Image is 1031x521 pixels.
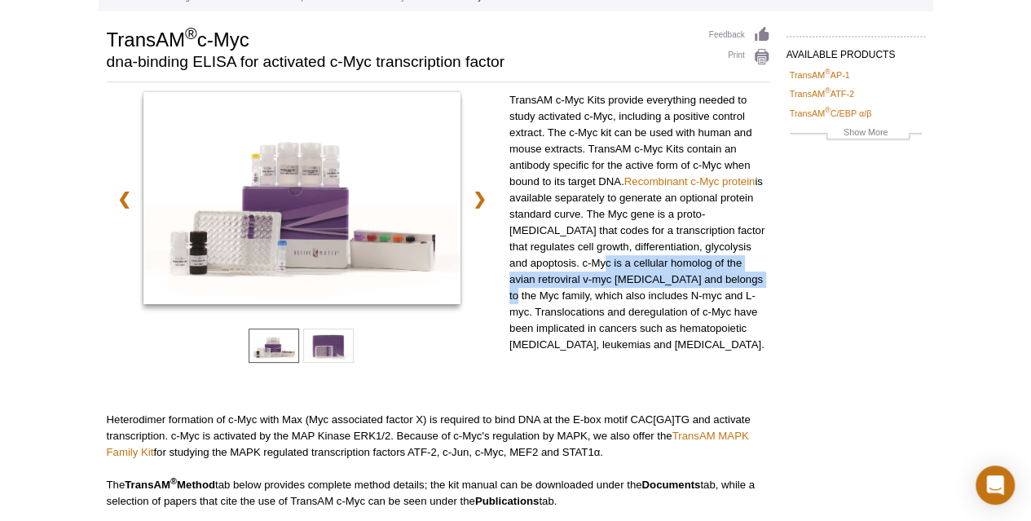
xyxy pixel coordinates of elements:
strong: TransAM Method [125,479,215,491]
img: TransAM c-Myc Kit [143,92,460,304]
a: TransAM MAPK Family Kit [107,430,749,458]
sup: ® [825,87,831,95]
a: Recombinant c-Myc protein [624,175,756,188]
h2: AVAILABLE PRODUCTS [786,36,925,65]
p: Heterodimer formation of c-Myc with Max (Myc associated factor X) is required to bind DNA at the ... [107,412,770,461]
a: TransAM®AP-1 [790,68,850,82]
a: Show More [790,125,922,143]
a: ❮ [107,180,142,218]
a: Feedback [709,26,770,44]
sup: ® [825,106,831,114]
h2: dna-binding ELISA for activated c-Myc transcription factor [107,55,693,69]
a: Print [709,48,770,66]
a: TransAM®C/EBP α/β [790,106,872,121]
h1: TransAM c-Myc [107,26,693,51]
strong: Documents [641,479,700,491]
strong: Publications [475,495,539,507]
div: Open Intercom Messenger [976,466,1015,505]
p: TransAM c-Myc Kits provide everything needed to study activated c-Myc, including a positive contr... [509,92,770,353]
sup: ® [185,24,197,42]
sup: ® [825,68,831,76]
a: TransAM®ATF-2 [790,86,854,101]
a: ❯ [462,180,497,218]
sup: ® [170,476,177,486]
p: The tab below provides complete method details; the kit manual can be downloaded under the tab, w... [107,477,770,510]
a: TransAM c-Myc Kit [143,92,460,309]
